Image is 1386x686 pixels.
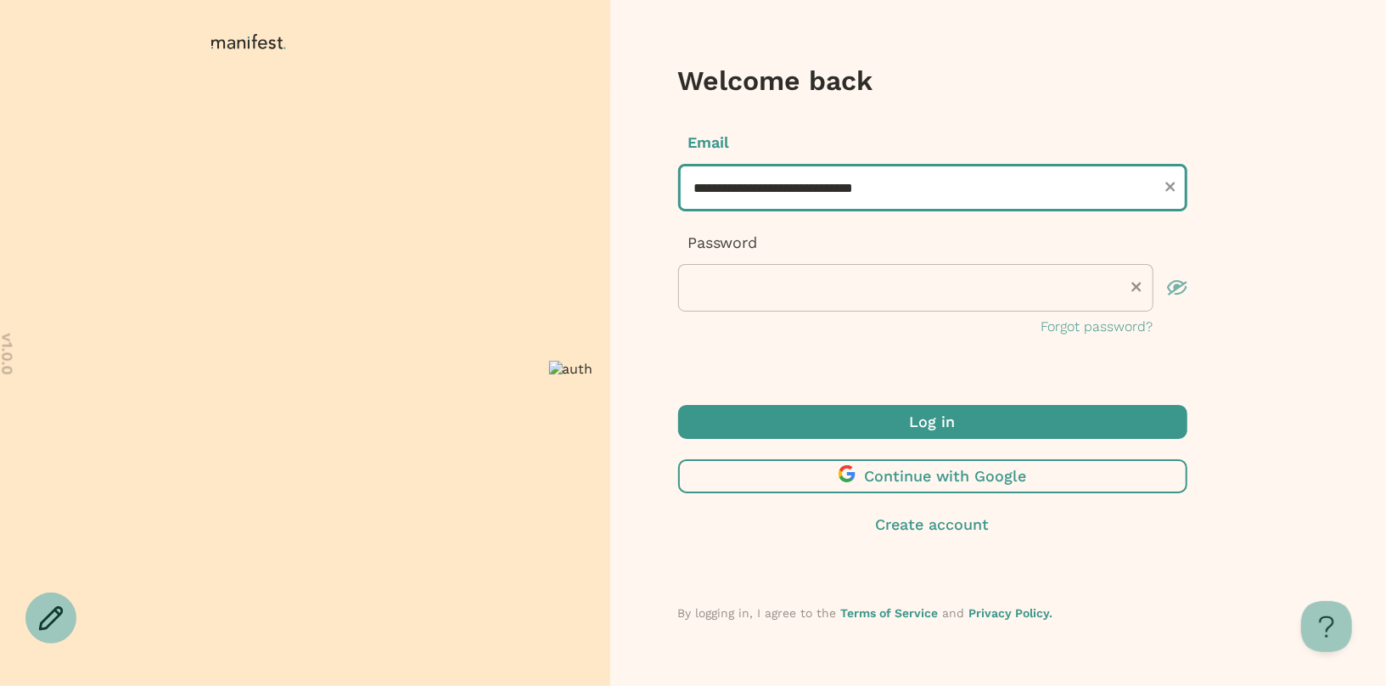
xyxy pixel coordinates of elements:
[1301,601,1352,652] iframe: Toggle Customer Support
[678,459,1187,493] button: Continue with Google
[678,606,1053,620] span: By logging in, I agree to the and
[678,132,1187,154] p: Email
[1041,317,1153,337] button: Forgot password?
[841,606,939,620] a: Terms of Service
[678,405,1187,439] button: Log in
[549,361,593,377] img: auth
[969,606,1053,620] a: Privacy Policy.
[678,64,1187,98] h3: Welcome back
[678,514,1187,536] button: Create account
[678,232,1187,254] p: Password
